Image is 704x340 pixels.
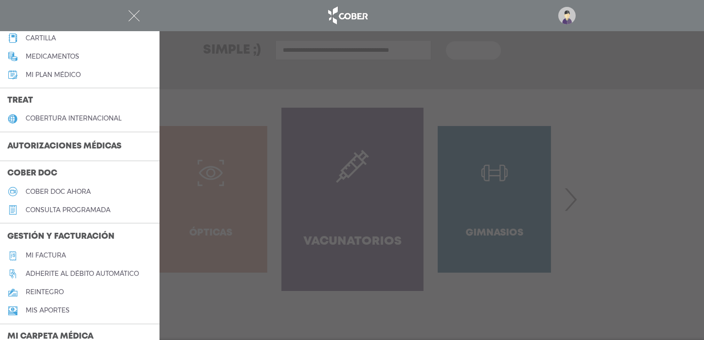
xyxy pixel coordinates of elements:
[128,10,140,22] img: Cober_menu-close-white.svg
[323,5,371,27] img: logo_cober_home-white.png
[26,115,121,122] h5: cobertura internacional
[558,7,576,24] img: profile-placeholder.svg
[26,34,56,42] h5: cartilla
[26,307,70,314] h5: Mis aportes
[26,53,79,60] h5: medicamentos
[26,252,66,259] h5: Mi factura
[26,288,64,296] h5: reintegro
[26,206,110,214] h5: consulta programada
[26,270,139,278] h5: Adherite al débito automático
[26,188,91,196] h5: Cober doc ahora
[26,71,81,79] h5: Mi plan médico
